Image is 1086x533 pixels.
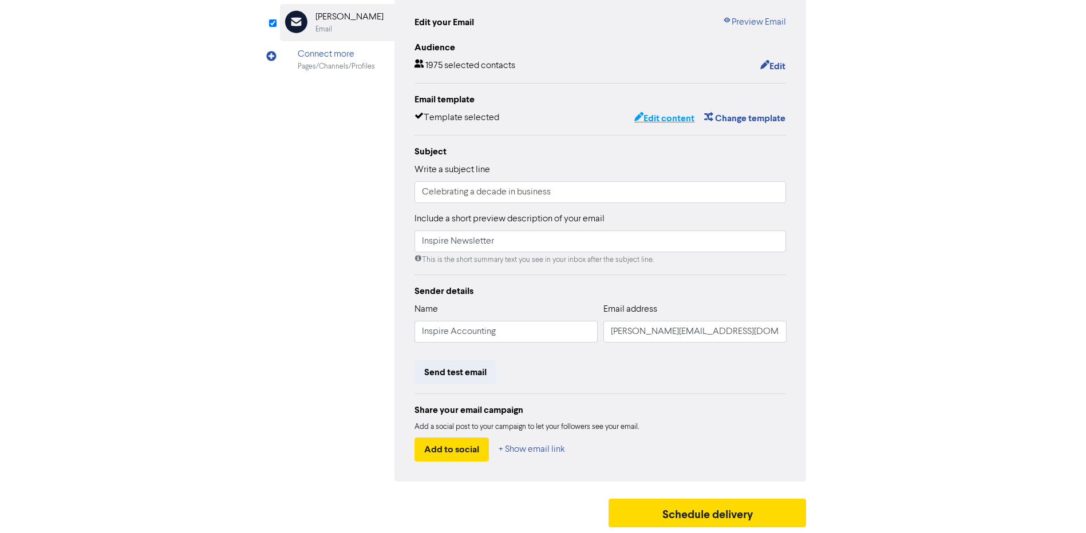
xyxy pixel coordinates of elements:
[722,15,786,29] a: Preview Email
[414,212,605,226] label: Include a short preview description of your email
[414,437,489,462] button: Add to social
[414,59,515,74] div: 1975 selected contacts
[315,10,384,24] div: [PERSON_NAME]
[298,47,375,61] div: Connect more
[414,41,787,54] div: Audience
[609,499,807,527] button: Schedule delivery
[1029,478,1086,533] iframe: Chat Widget
[414,111,499,126] div: Template selected
[414,93,787,106] div: Email template
[414,284,787,298] div: Sender details
[704,111,786,126] button: Change template
[280,41,394,78] div: Connect morePages/Channels/Profiles
[280,4,394,41] div: [PERSON_NAME]Email
[414,421,787,433] div: Add a social post to your campaign to let your followers see your email.
[315,24,332,35] div: Email
[603,303,657,316] label: Email address
[414,254,787,265] div: This is the short summary text you see in your inbox after the subject line.
[414,360,496,384] button: Send test email
[414,163,490,177] label: Write a subject line
[760,59,786,74] button: Edit
[298,61,375,72] div: Pages/Channels/Profiles
[414,145,787,158] div: Subject
[414,15,474,29] div: Edit your Email
[414,403,787,417] div: Share your email campaign
[414,303,438,316] label: Name
[634,111,695,126] button: Edit content
[498,437,566,462] button: + Show email link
